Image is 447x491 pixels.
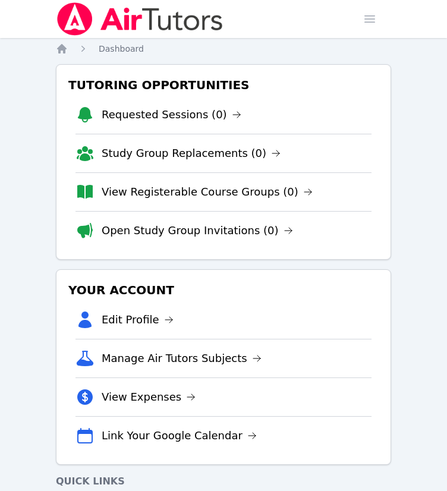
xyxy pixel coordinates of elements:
nav: Breadcrumb [56,43,391,55]
span: Dashboard [99,44,144,53]
h4: Quick Links [56,474,391,489]
a: Study Group Replacements (0) [102,145,281,162]
a: Manage Air Tutors Subjects [102,350,262,367]
a: View Expenses [102,389,196,405]
a: Open Study Group Invitations (0) [102,222,293,239]
h3: Your Account [66,279,381,301]
h3: Tutoring Opportunities [66,74,381,96]
a: Link Your Google Calendar [102,427,257,444]
a: Requested Sessions (0) [102,106,241,123]
a: View Registerable Course Groups (0) [102,184,313,200]
img: Air Tutors [56,2,224,36]
a: Dashboard [99,43,144,55]
a: Edit Profile [102,311,174,328]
